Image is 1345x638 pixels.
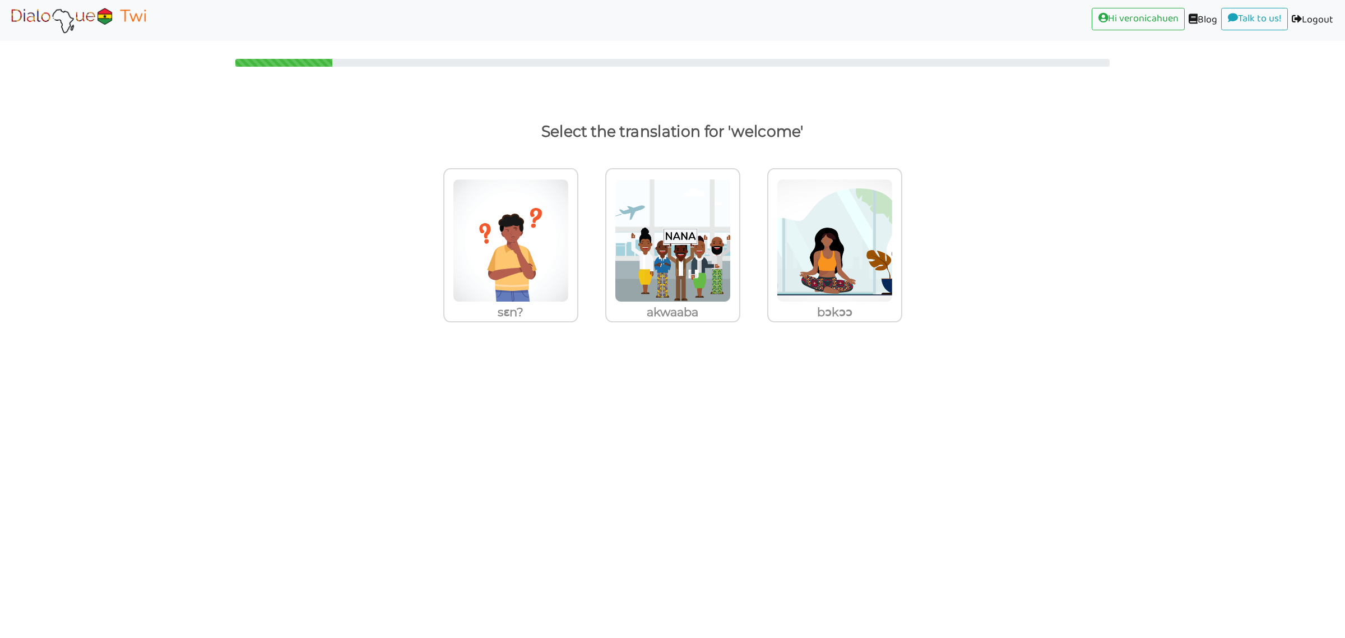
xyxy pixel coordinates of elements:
a: Logout [1288,8,1337,33]
a: Hi veronicahuen [1092,8,1185,30]
img: Select Course Page [8,6,149,34]
p: sɛn? [444,302,577,322]
a: Blog [1185,8,1221,33]
p: bɔkɔɔ [768,302,901,322]
p: akwaaba [606,302,739,322]
p: Select the translation for 'welcome' [34,118,1311,145]
a: Talk to us! [1221,8,1288,30]
img: how.png [453,179,569,302]
img: akwaaba-named-common3.png [615,179,731,302]
img: yoga-calm-girl.png [777,179,893,302]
